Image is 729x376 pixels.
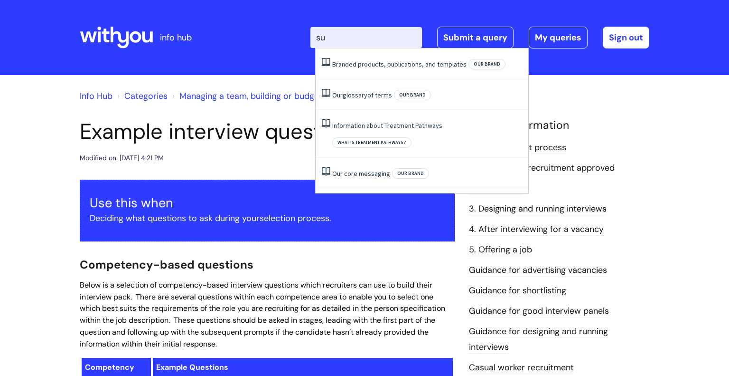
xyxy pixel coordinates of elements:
a: Branded products, publications, and templates [332,60,467,68]
a: Guidance for good interview panels [469,305,609,318]
h1: Example interview questions [80,119,455,145]
p: info hub [160,30,192,45]
span: Example Questions [156,362,228,372]
a: 1. Getting your recruitment approved [469,162,615,174]
span: Competency [85,362,134,372]
li: Managing a team, building or budget [170,88,322,104]
a: Sign out [603,27,649,48]
a: 5. Offering a job [469,244,532,256]
a: Our core messaging [332,169,390,178]
a: Ourglossaryof terms [332,91,392,99]
span: Our brand [468,59,505,69]
span: Our brand [392,168,429,179]
h4: Related Information [469,119,649,132]
a: Guidance for shortlisting [469,285,566,297]
span: glossary [343,91,367,99]
a: My queries [529,27,588,48]
div: Modified on: [DATE] 4:21 PM [80,152,164,164]
a: Categories [124,90,168,102]
a: Submit a query [437,27,514,48]
span: Competency-based questions [80,257,253,272]
a: 4. After interviewing for a vacancy [469,223,604,236]
span: Below is a selection of competency-based interview questions which recruiters can use to build th... [80,280,445,349]
span: What is Treatment Pathways? [332,137,411,148]
input: Search [310,27,422,48]
a: Managing a team, building or budget [179,90,322,102]
li: Solution home [115,88,168,104]
a: Info Hub [80,90,112,102]
a: Guidance for designing and running interviews [469,326,608,353]
div: | - [310,27,649,48]
p: Deciding what questions to ask during your [90,211,445,226]
a: 3. Designing and running interviews [469,203,607,215]
a: Guidance for advertising vacancies [469,264,607,277]
h3: Use this when [90,195,445,211]
span: Our brand [394,90,431,100]
a: selection process. [260,212,331,224]
a: Casual worker recruitment [469,362,574,374]
a: Information about Treatment Pathways [332,121,442,130]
